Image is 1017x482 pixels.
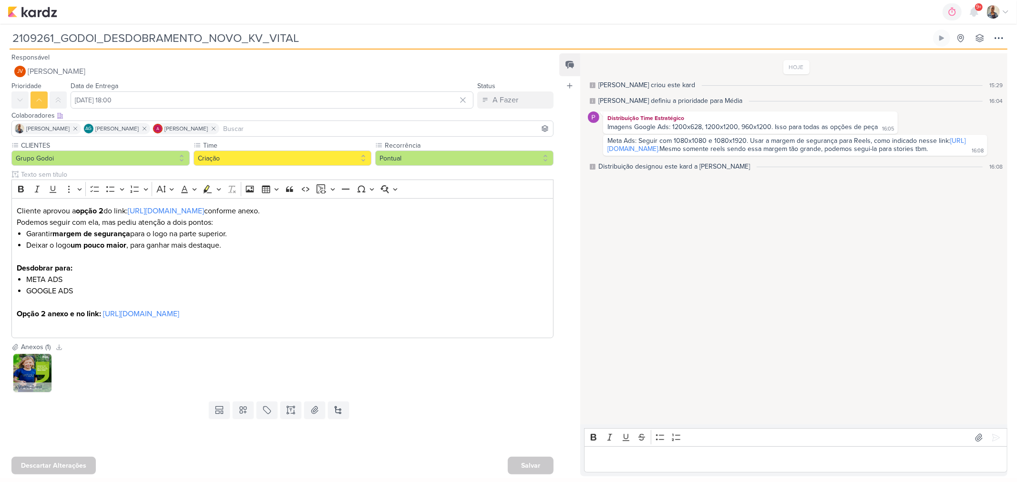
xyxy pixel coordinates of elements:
a: [URL][DOMAIN_NAME] [128,206,204,216]
div: Joney Viana [14,66,26,77]
div: Aline criou este kard [598,80,695,90]
span: [PERSON_NAME] [28,66,85,77]
div: Distribuição designou este kard a Joney [598,161,750,171]
div: 16:05 [882,125,894,133]
img: Distribuição Time Estratégico [588,111,599,123]
div: Meta Ads: Seguir com 1080x1080 e 1080x1920. Usar a margem de segurança para Reels, como indicado ... [607,137,966,153]
div: 16:04 [989,97,1003,105]
label: CLIENTES [20,141,190,151]
strong: Desdobrar para: [17,263,72,273]
strong: margem de segurança [52,229,130,239]
img: mhqPSQj6kp6ZCwQPrlh1gQNIDdDVCklQTGKs1JHL.jpg [13,354,51,392]
div: Colaboradores [11,110,554,120]
div: Distribuição Time Estratégico [605,113,896,123]
input: Select a date [71,91,473,109]
div: Este log é visível à todos no kard [590,98,596,104]
div: Imagens Google Ads: 1200x628, 1200x1200, 960x1200. Isso para todas as opções de peça [607,123,878,131]
button: Criação [194,151,372,166]
li: Garantir para o logo na parte superior. [26,228,549,240]
input: Kard Sem Título [10,30,931,47]
div: 16:08 [972,147,984,155]
div: Aline Gimenez Graciano [84,124,93,133]
div: Este log é visível à todos no kard [590,82,596,88]
input: Buscar [221,123,551,134]
img: Iara Santos [15,124,24,133]
strong: Opção 2 anexo e no link: [17,309,101,319]
a: [URL][DOMAIN_NAME]. [607,137,966,153]
strong: um pouco maior [71,241,126,250]
label: Responsável [11,53,50,61]
div: Este log é visível à todos no kard [590,164,596,170]
p: AG [86,127,92,131]
button: Pontual [375,151,554,166]
div: Editor toolbar [11,180,554,198]
div: Editor editing area: main [584,446,1007,472]
div: Anexos (1) [21,342,51,352]
div: A Fazer [493,94,518,106]
img: Alessandra Gomes [153,124,163,133]
p: Cliente aprovou a do link: conforme anexo. Podemos seguir com ela, mas pediu atenção a dois pontos: [17,205,549,228]
input: Texto sem título [19,170,554,180]
div: 16:08 [989,162,1003,171]
div: Ligar relógio [938,34,945,42]
label: Time [202,141,372,151]
a: [URL][DOMAIN_NAME] [103,309,179,319]
li: GOOGLE ADS [26,285,549,297]
span: [PERSON_NAME] [26,124,70,133]
span: [PERSON_NAME] [95,124,139,133]
label: Data de Entrega [71,82,118,90]
div: Editor editing area: main [11,198,554,339]
li: META ADS [26,274,549,285]
span: 9+ [976,3,982,11]
button: Grupo Godoi [11,151,190,166]
p: JV [17,69,23,74]
button: A Fazer [477,91,554,109]
div: Aline definiu a prioridade para Média [598,96,742,106]
label: Prioridade [11,82,41,90]
div: Editor toolbar [584,428,1007,447]
li: Deixar o logo , para ganhar mais destaque. [26,240,549,251]
label: Status [477,82,495,90]
span: [PERSON_NAME] [164,124,208,133]
div: KV-Vital-Brasil_02 (1).jpg [13,382,51,392]
img: Iara Santos [986,5,1000,19]
div: 15:29 [989,81,1003,90]
label: Recorrência [384,141,554,151]
img: kardz.app [8,6,57,18]
strong: opção 2 [76,206,103,216]
button: JV [PERSON_NAME] [11,63,554,80]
